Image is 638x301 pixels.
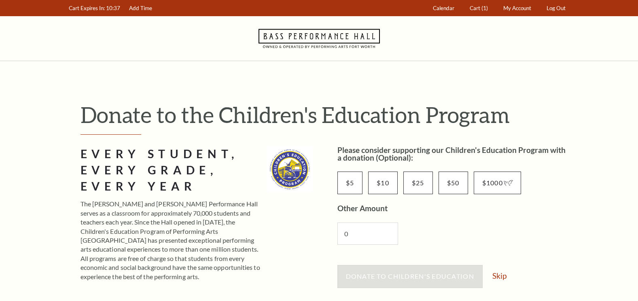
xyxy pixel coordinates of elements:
[470,5,480,11] span: Cart
[81,146,261,195] h2: Every Student, Every Grade, Every Year
[499,0,535,16] a: My Account
[337,203,388,213] label: Other Amount
[267,146,313,193] img: cep_logo_2022_standard_335x335.jpg
[69,5,105,11] span: Cart Expires In:
[433,5,454,11] span: Calendar
[337,145,566,162] label: Please consider supporting our Children's Education Program with a donation (Optional):
[466,0,492,16] a: Cart (1)
[106,5,120,11] span: 10:37
[543,0,569,16] a: Log Out
[474,172,521,194] input: $1000
[481,5,488,11] span: (1)
[337,265,483,288] button: Donate to Children's Education
[346,272,474,280] span: Donate to Children's Education
[492,272,507,280] a: Skip
[81,199,261,281] p: The [PERSON_NAME] and [PERSON_NAME] Performance Hall serves as a classroom for approximately 70,0...
[337,172,363,194] input: $5
[429,0,458,16] a: Calendar
[81,102,570,128] h1: Donate to the Children's Education Program
[439,172,468,194] input: $50
[125,0,156,16] a: Add Time
[503,5,531,11] span: My Account
[403,172,433,194] input: $25
[368,172,398,194] input: $10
